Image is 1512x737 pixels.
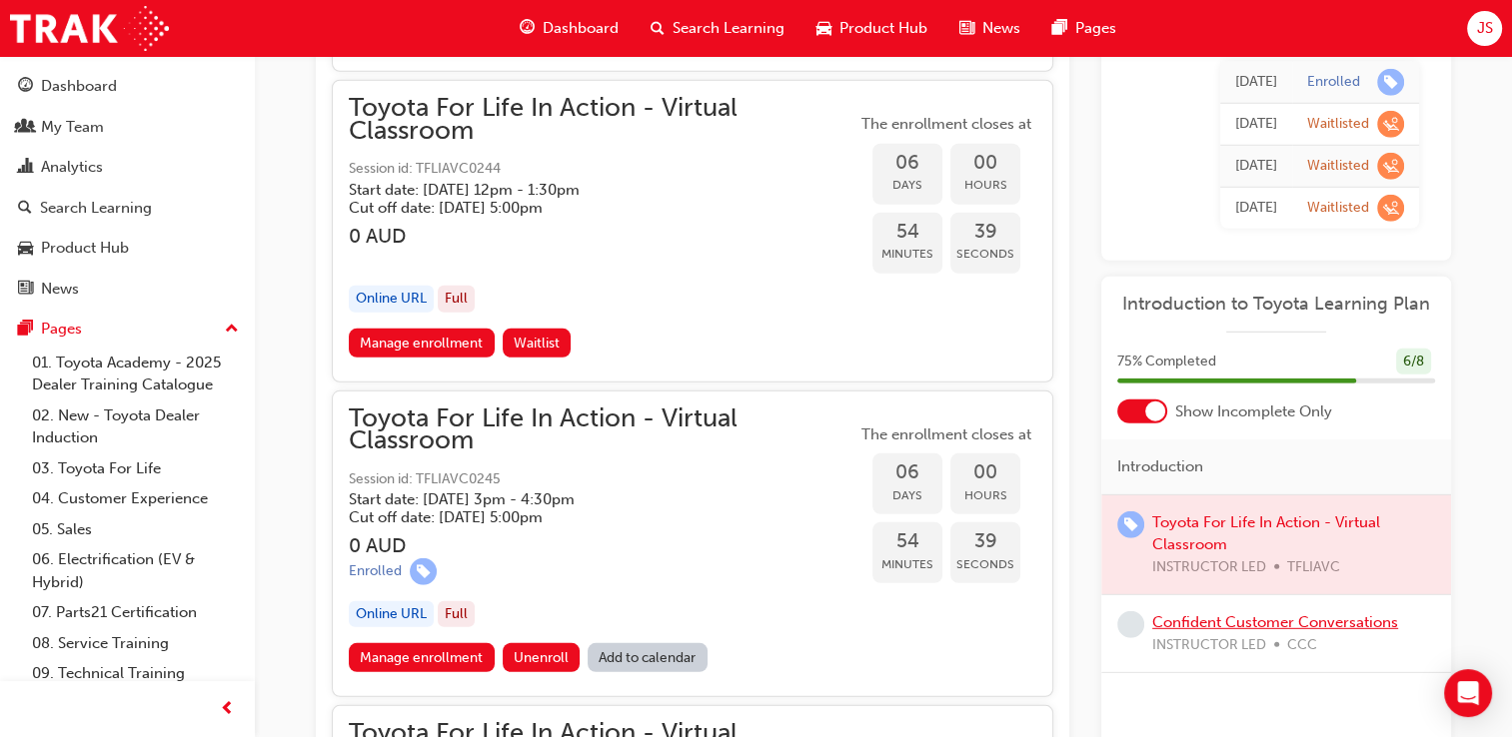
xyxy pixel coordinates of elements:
span: learningRecordVerb_ENROLL-icon [410,558,437,585]
div: Search Learning [40,197,152,220]
div: Enrolled [349,562,402,581]
h5: Start date: [DATE] 12pm - 1:30pm [349,181,824,199]
img: Trak [10,6,169,51]
div: Wed Sep 10 2025 20:24:51 GMT+1000 (Australian Eastern Standard Time) [1235,155,1277,178]
span: 00 [950,152,1020,175]
span: Minutes [872,553,942,576]
span: Introduction [1117,455,1203,478]
a: 09. Technical Training [24,658,247,689]
div: News [41,278,79,301]
h5: Cut off date: [DATE] 5:00pm [349,199,824,217]
a: 08. Service Training [24,628,247,659]
span: learningRecordVerb_ENROLL-icon [1377,69,1404,96]
div: Online URL [349,286,434,313]
span: Pages [1075,17,1116,40]
span: The enrollment closes at [856,113,1036,136]
a: 07. Parts21 Certification [24,597,247,628]
span: learningRecordVerb_NONE-icon [1117,611,1144,638]
span: Hours [950,174,1020,197]
span: guage-icon [520,16,535,41]
span: 39 [950,221,1020,244]
span: pages-icon [18,321,33,339]
span: 54 [872,221,942,244]
span: JS [1476,17,1492,40]
a: 05. Sales [24,514,247,545]
span: 75 % Completed [1117,351,1216,373]
button: Toyota For Life In Action - Virtual ClassroomSession id: TFLIAVC0245Start date: [DATE] 3pm - 4:30... [349,407,1036,680]
div: Waitlisted [1307,199,1369,218]
a: Add to calendar [588,643,708,672]
div: Full [438,286,475,313]
a: Introduction to Toyota Learning Plan [1117,293,1435,316]
a: 02. New - Toyota Dealer Induction [24,400,247,453]
span: Search Learning [673,17,784,40]
span: 39 [950,530,1020,553]
div: Enrolled [1307,73,1360,92]
a: News [8,271,247,308]
span: learningRecordVerb_ENROLL-icon [1117,511,1144,538]
div: Pages [41,318,82,341]
span: news-icon [18,281,33,299]
div: Waitlisted [1307,157,1369,176]
span: chart-icon [18,159,33,177]
span: search-icon [18,200,32,218]
span: Waitlist [514,335,560,352]
span: car-icon [18,240,33,258]
span: Toyota For Life In Action - Virtual Classroom [349,97,856,142]
div: Full [438,601,475,628]
div: Product Hub [41,237,129,260]
a: news-iconNews [943,8,1036,49]
h3: 0 AUD [349,534,856,557]
span: Minutes [872,243,942,266]
h5: Cut off date: [DATE] 5:00pm [349,508,824,526]
a: Search Learning [8,190,247,227]
a: Dashboard [8,68,247,105]
a: pages-iconPages [1036,8,1132,49]
div: Wed Sep 10 2025 20:23:50 GMT+1000 (Australian Eastern Standard Time) [1235,197,1277,220]
div: Dashboard [41,75,117,98]
button: Pages [8,311,247,348]
span: Seconds [950,243,1020,266]
button: Unenroll [503,643,581,672]
span: 54 [872,530,942,553]
span: pages-icon [1052,16,1067,41]
a: guage-iconDashboard [504,8,635,49]
button: Toyota For Life In Action - Virtual ClassroomSession id: TFLIAVC0244Start date: [DATE] 12pm - 1:3... [349,97,1036,366]
span: News [982,17,1020,40]
span: Show Incomplete Only [1175,400,1332,423]
a: search-iconSearch Learning [635,8,800,49]
span: 00 [950,461,1020,484]
span: Unenroll [514,649,569,666]
span: Session id: TFLIAVC0244 [349,158,856,181]
span: Product Hub [839,17,927,40]
a: 04. Customer Experience [24,483,247,514]
span: The enrollment closes at [856,423,1036,446]
span: 06 [872,461,942,484]
a: Analytics [8,149,247,186]
h3: 0 AUD [349,225,856,248]
button: DashboardMy TeamAnalyticsSearch LearningProduct HubNews [8,64,247,311]
a: 03. Toyota For Life [24,453,247,484]
div: Open Intercom Messenger [1444,669,1492,717]
a: Product Hub [8,230,247,267]
a: Manage enrollment [349,329,495,358]
div: My Team [41,116,104,139]
span: car-icon [816,16,831,41]
span: CCC [1287,634,1317,657]
span: Seconds [950,553,1020,576]
span: people-icon [18,119,33,137]
span: 06 [872,152,942,175]
div: Online URL [349,601,434,628]
a: My Team [8,109,247,146]
span: Dashboard [543,17,619,40]
span: prev-icon [220,697,235,722]
div: Waitlisted [1307,115,1369,134]
div: Wed Sep 10 2025 20:25:31 GMT+1000 (Australian Eastern Standard Time) [1235,113,1277,136]
button: JS [1467,11,1502,46]
a: Confident Customer Conversations [1152,613,1398,631]
a: car-iconProduct Hub [800,8,943,49]
button: Waitlist [503,329,572,358]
